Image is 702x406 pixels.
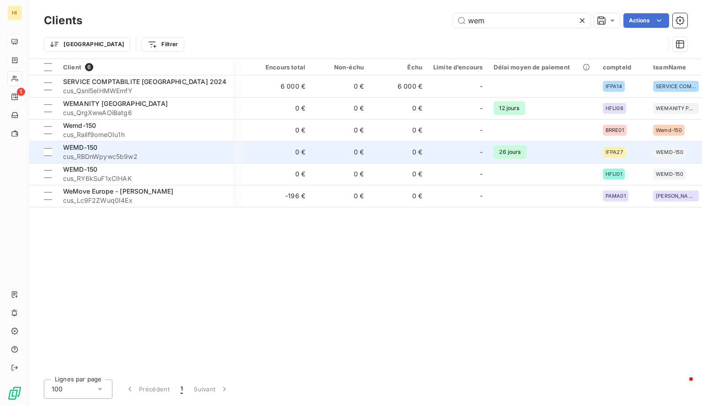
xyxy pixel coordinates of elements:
td: 0 € [311,75,369,97]
span: cus_RaiIf9omeOIu1h [63,130,228,139]
div: compteId [603,63,642,71]
span: SERVICE COMPTABILITE [GEOGRAPHIC_DATA] 2024 [656,84,696,89]
span: - [480,191,483,200]
div: Limite d’encours [433,63,483,71]
span: HFLI08 [606,105,623,111]
span: 1 [17,88,25,96]
span: WEMANITY [GEOGRAPHIC_DATA] [63,100,168,107]
button: 1 [175,380,188,399]
td: 0 € [369,119,428,141]
span: IFPA14 [606,84,622,89]
td: 0 € [311,97,369,119]
td: 0 € [252,97,311,119]
span: 12 jours [494,101,525,115]
div: Encours total [258,63,305,71]
img: Logo LeanPay [7,386,22,401]
div: HI [7,5,22,20]
span: cus_Lc9F2ZWuq0I4Ex [63,196,228,205]
td: 0 € [311,141,369,163]
td: 0 € [369,163,428,185]
span: - [480,148,483,157]
span: WeMove Europe - [PERSON_NAME] [63,187,173,195]
span: 26 jours [494,145,526,159]
div: Non-échu [316,63,364,71]
button: Suivant [188,380,234,399]
td: 0 € [311,185,369,207]
div: Échu [375,63,422,71]
span: WEMD-150 [656,171,683,177]
td: 0 € [369,97,428,119]
input: Rechercher [453,13,590,28]
td: 6 000 € [252,75,311,97]
button: Actions [623,13,669,28]
span: IFPA27 [606,149,623,155]
button: Filtrer [142,37,184,52]
td: 6 000 € [369,75,428,97]
span: PAMA01 [606,193,626,199]
span: cus_QrgXwwAOiBatg6 [63,108,228,117]
iframe: Intercom live chat [671,375,693,397]
h3: Clients [44,12,82,29]
span: HFLI01 [606,171,622,177]
td: -196 € [252,185,311,207]
td: 0 € [252,141,311,163]
div: Délai moyen de paiement [494,63,591,71]
span: WEMANITY PARIS SAS [656,105,696,111]
span: BRRE01 [606,127,624,133]
span: 100 [52,385,63,394]
span: - [480,169,483,179]
td: 0 € [252,163,311,185]
button: [GEOGRAPHIC_DATA] [44,37,130,52]
span: Wemd-150 [656,127,682,133]
span: 6 [85,63,93,71]
span: [PERSON_NAME] [656,193,696,199]
span: WEMD-150 [63,165,97,173]
button: Précédent [120,380,175,399]
span: Wemd-150 [63,121,96,129]
td: 0 € [369,185,428,207]
span: 1 [181,385,183,394]
span: cus_RBDnWpywc5b9w2 [63,152,228,161]
span: WEMD-150 [63,143,97,151]
span: cus_RY6kSuF1xCIHAK [63,174,228,183]
span: - [480,126,483,135]
span: Client [63,63,81,71]
span: - [480,104,483,113]
div: teamName [653,63,699,71]
span: cus_Qsnl5eIHMWEmfY [63,86,228,95]
td: 0 € [369,141,428,163]
span: - [480,82,483,91]
span: SERVICE COMPTABILITE [GEOGRAPHIC_DATA] 2024 [63,78,226,85]
td: 0 € [311,119,369,141]
td: 0 € [252,119,311,141]
span: WEMD-150 [656,149,683,155]
td: 0 € [311,163,369,185]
